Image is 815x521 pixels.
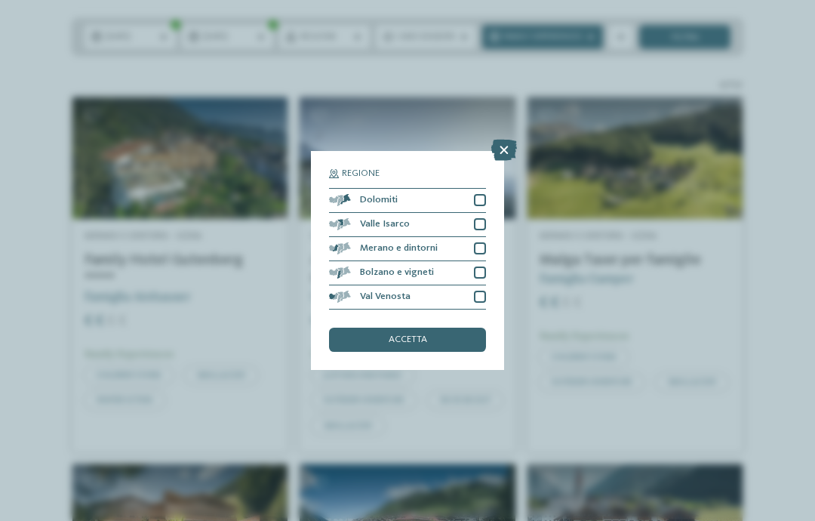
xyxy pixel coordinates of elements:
span: accetta [389,335,427,345]
span: Bolzano e vigneti [360,268,434,278]
span: Valle Isarco [360,220,410,230]
span: Val Venosta [360,292,411,302]
span: Merano e dintorni [360,244,438,254]
span: Dolomiti [360,196,398,205]
span: Regione [342,169,380,179]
